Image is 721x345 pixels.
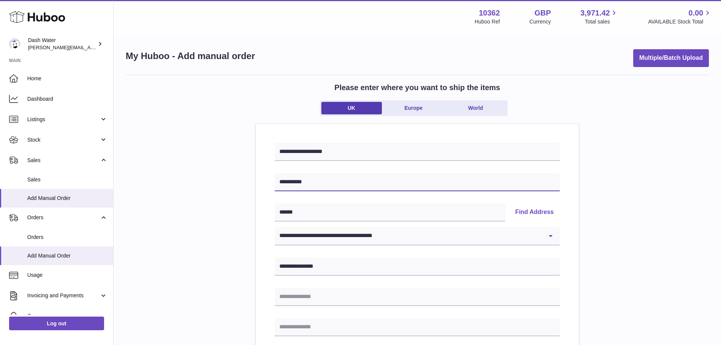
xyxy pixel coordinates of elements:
div: Dash Water [28,37,96,51]
span: Stock [27,136,100,144]
span: Sales [27,176,107,183]
img: james@dash-water.com [9,38,20,50]
a: 0.00 AVAILABLE Stock Total [648,8,712,25]
span: Listings [27,116,100,123]
a: Europe [383,102,444,114]
span: Orders [27,214,100,221]
h2: Please enter where you want to ship the items [335,83,500,93]
button: Multiple/Batch Upload [633,49,709,67]
a: Log out [9,317,104,330]
a: World [445,102,506,114]
div: Currency [529,18,551,25]
span: Usage [27,272,107,279]
a: UK [321,102,382,114]
button: Find Address [509,203,560,222]
span: Sales [27,157,100,164]
span: AVAILABLE Stock Total [648,18,712,25]
span: Orders [27,234,107,241]
strong: 10362 [479,8,500,18]
span: Total sales [585,18,618,25]
span: Invoicing and Payments [27,292,100,299]
span: Cases [27,312,107,320]
h1: My Huboo - Add manual order [126,50,255,62]
span: 3,971.42 [581,8,610,18]
strong: GBP [534,8,551,18]
span: 0.00 [688,8,703,18]
a: 3,971.42 Total sales [581,8,619,25]
span: Dashboard [27,95,107,103]
span: Add Manual Order [27,195,107,202]
div: Huboo Ref [475,18,500,25]
span: Add Manual Order [27,252,107,259]
span: Home [27,75,107,82]
span: [PERSON_NAME][EMAIL_ADDRESS][DOMAIN_NAME] [28,44,152,50]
